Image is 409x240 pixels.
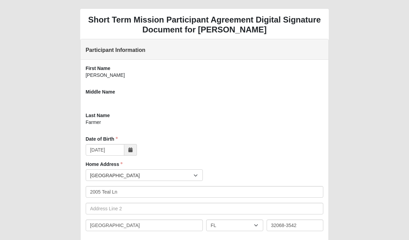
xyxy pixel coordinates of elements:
input: Address Line 2 [86,203,324,214]
h4: Participant Information [86,47,324,53]
input: Zip [267,220,324,231]
span: [GEOGRAPHIC_DATA] [90,170,194,181]
div: [PERSON_NAME] [86,72,324,83]
input: City [86,220,203,231]
label: Home Address [86,161,123,168]
label: First Name [86,65,110,72]
h3: Short Term Mission Participant Agreement Digital Signature Document for [PERSON_NAME] [80,15,329,35]
input: Address Line 1 [86,186,324,198]
label: Last Name [86,112,110,119]
label: Date of Birth [86,136,118,142]
label: Middle Name [86,88,115,95]
div: Farmer [86,119,324,130]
